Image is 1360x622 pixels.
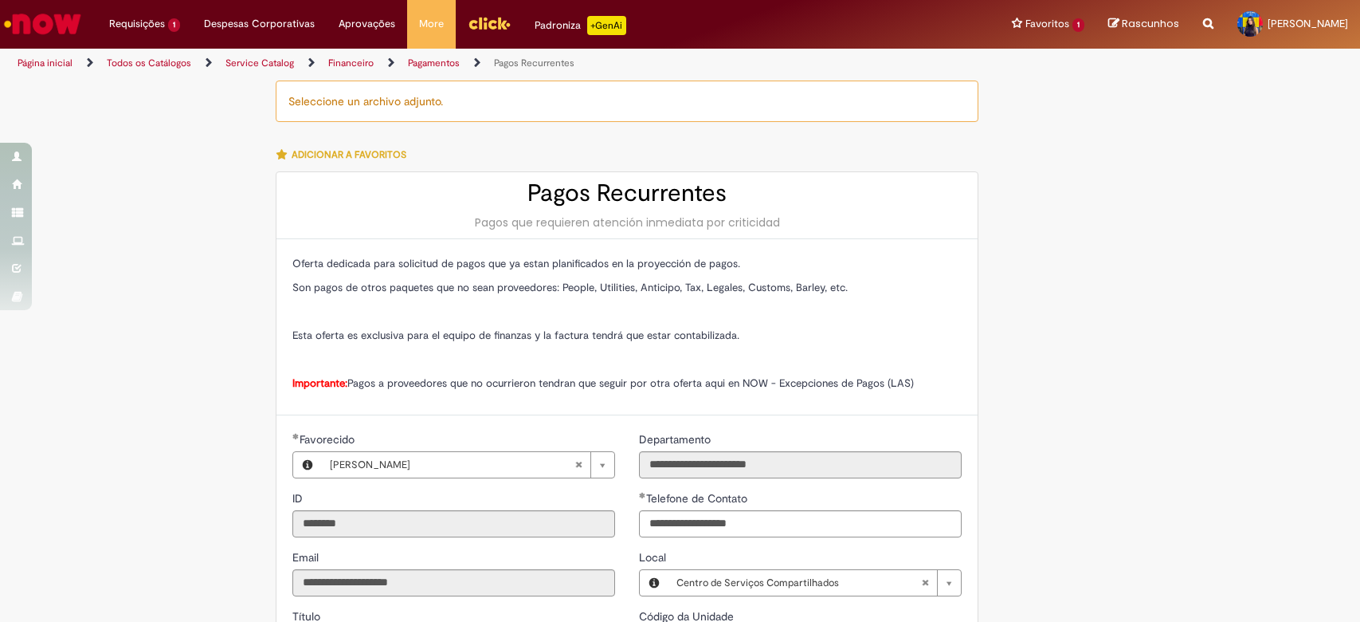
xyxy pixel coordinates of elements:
[292,510,615,537] input: ID
[668,570,961,596] a: Centro de Serviços CompartilhadosLimpar campo Local
[12,49,895,78] ul: Trilhas de página
[109,16,165,32] span: Requisições
[328,57,374,69] a: Financeiro
[292,491,306,506] span: Somente leitura - ID
[107,57,191,69] a: Todos os Catálogos
[646,491,751,506] span: Telefone de Contato
[292,329,739,342] span: Esta oferta es exclusiva para el equipo de finanzas y la factura tendrá que estar contabilizada.
[292,376,914,390] span: Pagos a proveedores que no ocurrieron tendran que seguir por otra oferta aqui en NOW - Excepcione...
[276,81,978,122] div: Seleccione un archivo adjunto.
[276,138,415,171] button: Adicionar a Favoritos
[18,57,73,69] a: Página inicial
[168,18,180,32] span: 1
[639,492,646,498] span: Obrigatório Preenchido
[566,452,590,478] abbr: Limpar campo Favorecido
[292,376,347,390] strong: Importante:
[292,549,322,565] label: Somente leitura - Email
[587,16,626,35] p: +GenAi
[292,569,615,596] input: Email
[640,570,668,596] button: Local, Visualizar este registro Centro de Serviços Compartilhados
[225,57,294,69] a: Service Catalog
[419,16,444,32] span: More
[330,452,574,478] span: [PERSON_NAME]
[913,570,937,596] abbr: Limpar campo Local
[2,8,84,40] img: ServiceNow
[292,148,406,161] span: Adicionar a Favoritos
[1072,18,1084,32] span: 1
[292,550,322,565] span: Somente leitura - Email
[639,451,962,478] input: Departamento
[292,281,848,294] span: Son pagos de otros paquetes que no sean proveedores: People, Utilities, Anticipo, Tax, Legales, C...
[1122,16,1179,31] span: Rascunhos
[1108,17,1179,32] a: Rascunhos
[535,16,626,35] div: Padroniza
[292,257,740,270] span: Oferta dedicada para solicitud de pagos que ya estan planificados en la proyección de pagos.
[1268,17,1348,30] span: [PERSON_NAME]
[468,11,511,35] img: click_logo_yellow_360x200.png
[676,570,921,596] span: Centro de Serviços Compartilhados
[292,215,962,230] div: Pagos que requieren atención inmediata por criticidad
[639,550,669,565] span: Local
[639,510,962,537] input: Telefone de Contato
[639,432,714,447] span: Somente leitura - Departamento
[494,57,574,69] a: Pagos Recurrentes
[300,432,358,447] span: Necessários - Favorecido
[639,431,714,447] label: Somente leitura - Departamento
[292,433,300,439] span: Obrigatório Preenchido
[292,490,306,506] label: Somente leitura - ID
[204,16,315,32] span: Despesas Corporativas
[339,16,395,32] span: Aprovações
[408,57,460,69] a: Pagamentos
[322,452,614,478] a: [PERSON_NAME]Limpar campo Favorecido
[1025,16,1069,32] span: Favoritos
[293,452,322,478] button: Favorecido, Visualizar este registro Raissa Daniele Filetti
[292,180,962,207] h2: Pagos Recurrentes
